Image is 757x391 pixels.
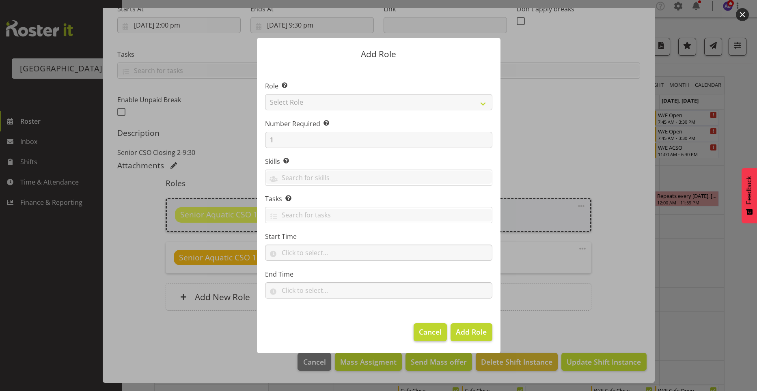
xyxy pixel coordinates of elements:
[414,323,447,341] button: Cancel
[746,176,753,204] span: Feedback
[265,209,492,221] input: Search for tasks
[265,232,492,241] label: Start Time
[265,171,492,184] input: Search for skills
[265,50,492,58] p: Add Role
[265,81,492,91] label: Role
[742,168,757,223] button: Feedback - Show survey
[265,269,492,279] label: End Time
[265,245,492,261] input: Click to select...
[451,323,492,341] button: Add Role
[456,327,487,337] span: Add Role
[265,157,492,166] label: Skills
[265,194,492,204] label: Tasks
[265,119,492,129] label: Number Required
[265,282,492,299] input: Click to select...
[419,327,442,337] span: Cancel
